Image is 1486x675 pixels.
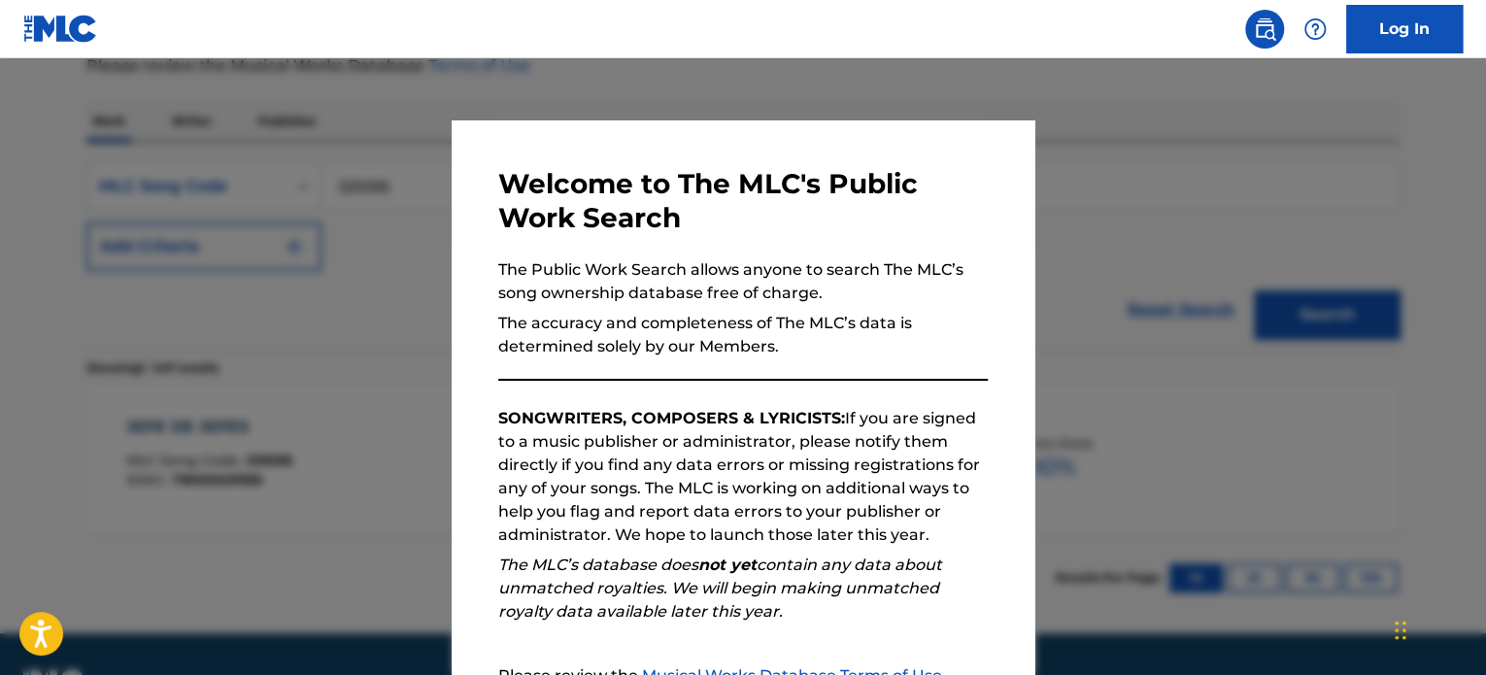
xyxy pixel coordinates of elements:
[1346,5,1463,53] a: Log In
[498,258,988,305] p: The Public Work Search allows anyone to search The MLC’s song ownership database free of charge.
[498,556,942,621] em: The MLC’s database does contain any data about unmatched royalties. We will begin making unmatche...
[498,409,845,427] strong: SONGWRITERS, COMPOSERS & LYRICISTS:
[1253,17,1276,41] img: search
[498,407,988,547] p: If you are signed to a music publisher or administrator, please notify them directly if you find ...
[1389,582,1486,675] iframe: Chat Widget
[498,167,988,235] h3: Welcome to The MLC's Public Work Search
[698,556,757,574] strong: not yet
[498,312,988,358] p: The accuracy and completeness of The MLC’s data is determined solely by our Members.
[1245,10,1284,49] a: Public Search
[1395,601,1406,659] div: Drag
[23,15,98,43] img: MLC Logo
[1303,17,1327,41] img: help
[1296,10,1334,49] div: Help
